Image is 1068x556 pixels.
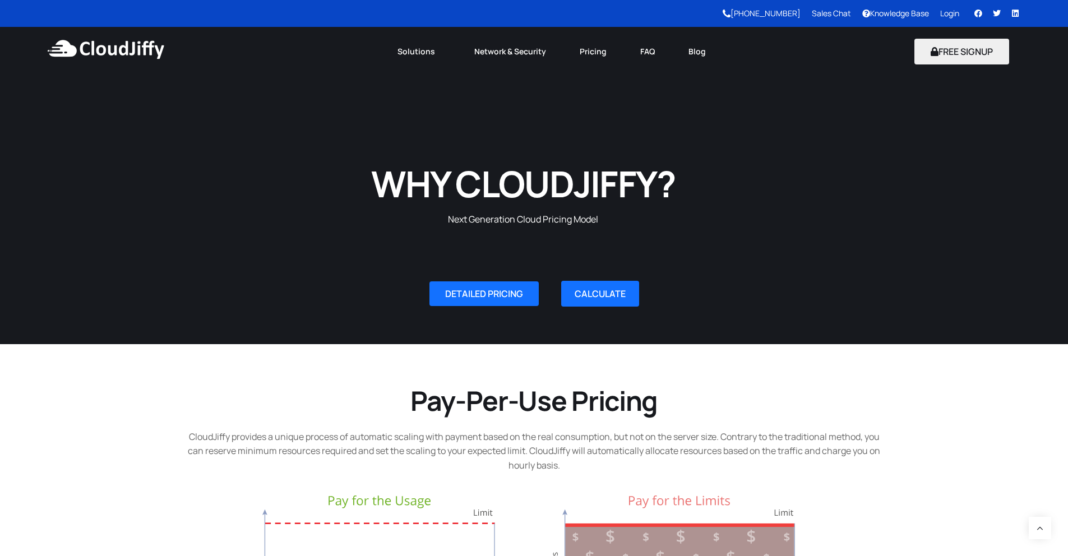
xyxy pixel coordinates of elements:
[262,160,785,207] h1: WHY CLOUDJIFFY?
[623,39,672,64] a: FAQ
[381,39,457,64] a: Solutions
[457,39,563,64] a: Network & Security
[723,8,801,18] a: [PHONE_NUMBER]
[181,430,887,473] p: CloudJiffy provides a unique process of automatic scaling with payment based on the real consumpt...
[561,281,639,307] a: CALCULATE
[1021,511,1057,545] iframe: chat widget
[429,281,539,306] a: DETAILED PRICING
[563,39,623,64] a: Pricing
[445,289,523,298] span: DETAILED PRICING
[862,8,929,18] a: Knowledge Base
[940,8,959,18] a: Login
[181,383,887,418] h2: Pay-Per-Use Pricing
[914,39,1009,64] button: FREE SIGNUP
[262,212,785,227] p: Next Generation Cloud Pricing Model
[672,39,723,64] a: Blog
[914,45,1009,58] a: FREE SIGNUP
[812,8,851,18] a: Sales Chat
